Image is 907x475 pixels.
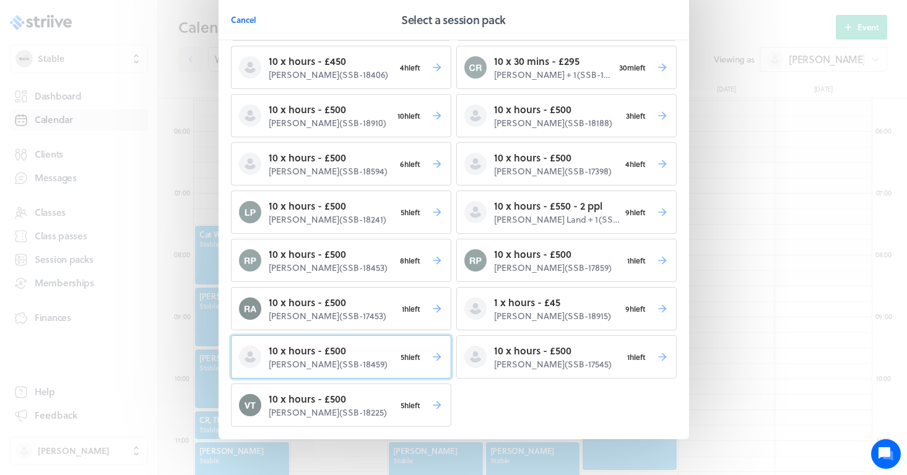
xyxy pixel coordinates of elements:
p: Find an answer quickly [17,192,231,207]
p: 10 x hours - £500 [269,343,395,358]
h2: Select a session pack [401,11,506,28]
p: 10 x hours - £500 [494,102,620,117]
img: Laura Potts [239,201,261,223]
p: 10 x hours - £550 - 2 ppl [494,199,620,213]
span: 5h left [395,396,426,414]
span: 6h left [394,155,426,173]
span: 9h left [620,203,651,221]
p: [PERSON_NAME] ( SSB-17545 ) [494,358,622,370]
h2: We're here to help. Ask us anything! [19,82,229,122]
p: [PERSON_NAME] ( SSB-18225 ) [269,406,395,419]
span: 30m left [614,59,651,76]
p: 10 x hours - £500 [269,247,394,262]
button: 10 x hours - £550 - 2 ppl[PERSON_NAME] Land + 1(SSB-16799)9hleft [456,190,677,234]
button: Cancel [231,7,256,32]
button: 10 x hours - £500[PERSON_NAME](SSB-17545)1hleft [456,335,677,379]
input: Search articles [36,213,221,237]
img: Rosie Prickett [464,249,487,272]
button: 1 x hours - £45[PERSON_NAME](SSB-18915)9hleft [456,287,677,330]
p: [PERSON_NAME] ( SSB-18188 ) [494,117,620,129]
p: 10 x hours - £500 [269,392,395,406]
img: Chris Reddin [464,56,487,79]
button: 10 x hours - £500[PERSON_NAME](SSB-17398)4hleft [456,142,677,186]
p: 1 x hours - £45 [494,295,620,310]
p: 10 x hours - £500 [494,343,622,358]
button: Chris Reddin10 x 30 mins - £295[PERSON_NAME] + 1(SSB-18189)30mleft [456,46,677,89]
span: 8h left [394,252,426,269]
p: [PERSON_NAME] ( SSB-18915 ) [494,310,620,322]
button: Laura Potts10 x hours - £500[PERSON_NAME](SSB-18241)5hleft [231,190,451,234]
img: Varinder Taylor [239,394,261,416]
p: [PERSON_NAME] Land + 1 ( SSB-16799 ) [494,213,620,226]
p: 10 x hours - £500 [269,150,394,165]
button: Rosie Prickett10 x hours - £500[PERSON_NAME](SSB-18453)8hleft [231,239,451,282]
span: Cancel [231,14,256,25]
p: [PERSON_NAME] ( SSB-17859 ) [494,262,622,274]
p: [PERSON_NAME] ( SSB-18406 ) [269,69,394,81]
p: 10 x hours - £500 [269,295,396,310]
p: [PERSON_NAME] + 1 ( SSB-18189 ) [494,69,614,81]
span: 5h left [395,203,426,221]
img: Rupert Anderton [239,297,261,320]
button: 10 x hours - £450[PERSON_NAME](SSB-18406)4hleft [231,46,451,89]
p: [PERSON_NAME] ( SSB-17398 ) [494,165,620,178]
span: 1h left [622,348,651,366]
p: [PERSON_NAME] ( SSB-18459 ) [269,358,395,370]
p: 10 x 30 mins - £295 [494,54,614,69]
p: [PERSON_NAME] ( SSB-17453 ) [269,310,396,322]
p: 10 x hours - £450 [269,54,394,69]
p: [PERSON_NAME] ( SSB-18241 ) [269,213,395,226]
span: 10h left [392,107,426,124]
span: 4h left [394,59,426,76]
button: 10 x hours - £500[PERSON_NAME](SSB-18188)3hleft [456,94,677,137]
span: 1h left [622,252,651,269]
button: 10 x hours - £500[PERSON_NAME](SSB-18594)6hleft [231,142,451,186]
span: 9h left [620,300,651,317]
iframe: gist-messenger-bubble-iframe [871,439,901,469]
p: [PERSON_NAME] ( SSB-18910 ) [269,117,392,129]
p: 10 x hours - £500 [494,150,620,165]
span: New conversation [80,152,149,161]
span: 5h left [395,348,426,366]
span: 3h left [620,107,651,124]
button: New conversation [19,144,228,169]
p: 10 x hours - £500 [494,247,622,262]
button: 10 x hours - £500[PERSON_NAME](SSB-18910)10hleft [231,94,451,137]
button: 10 x hours - £500[PERSON_NAME](SSB-18459)5hleft [231,335,451,379]
span: 4h left [620,155,651,173]
button: Rupert Anderton10 x hours - £500[PERSON_NAME](SSB-17453)1hleft [231,287,451,330]
span: 1h left [396,300,426,317]
p: 10 x hours - £500 [269,102,392,117]
p: [PERSON_NAME] ( SSB-18453 ) [269,262,394,274]
h1: Hi [PERSON_NAME] [19,60,229,80]
button: Varinder Taylor10 x hours - £500[PERSON_NAME](SSB-18225)5hleft [231,383,451,427]
button: Rosie Prickett10 x hours - £500[PERSON_NAME](SSB-17859)1hleft [456,239,677,282]
img: Rosie Prickett [239,249,261,272]
p: [PERSON_NAME] ( SSB-18594 ) [269,165,394,178]
p: 10 x hours - £500 [269,199,395,213]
